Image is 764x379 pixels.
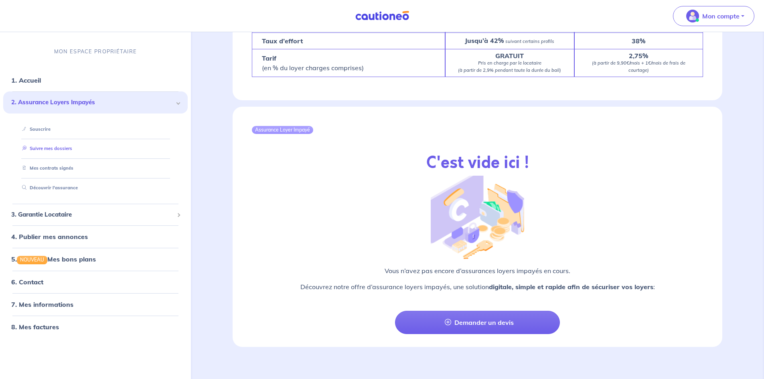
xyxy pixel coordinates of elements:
p: Découvrez notre offre d’assurance loyers impayés, une solution : [281,282,674,292]
a: Suivre mes dossiers [19,146,72,151]
div: Assurance Loyer Impayé [252,126,313,134]
div: Mes contrats signés [13,162,178,175]
div: 3. Garantie Locataire [3,207,188,222]
div: 1. Accueil [3,72,188,88]
a: 4. Publier mes annonces [11,233,88,241]
a: 5.NOUVEAUMes bons plans [11,255,96,263]
span: 3. Garantie Locataire [11,210,174,219]
p: (en % du loyer charges comprises) [262,53,364,73]
div: 7. Mes informations [3,296,188,312]
strong: Jusqu’à 42% [465,36,504,45]
a: Découvrir l'assurance [19,185,78,191]
img: illu_account_valid_menu.svg [686,10,699,22]
div: 5.NOUVEAUMes bons plans [3,251,188,267]
strong: 2,75% [629,52,648,60]
div: Suivre mes dossiers [13,142,178,155]
a: Mes contrats signés [19,165,73,171]
em: suivant certains profils [505,39,554,44]
p: Mon compte [702,11,740,21]
div: 6. Contact [3,274,188,290]
div: Souscrire [13,122,178,136]
img: illu_empty_gli.png [431,169,524,259]
div: 8. Mes factures [3,318,188,334]
strong: Tarif [262,54,276,62]
strong: 38% [632,37,645,45]
p: MON ESPACE PROPRIÉTAIRE [54,48,137,55]
div: 4. Publier mes annonces [3,229,188,245]
div: 2. Assurance Loyers Impayés [3,91,188,113]
a: Souscrire [19,126,51,132]
p: Vous n’avez pas encore d’assurances loyers impayés en cours. [281,266,674,276]
a: Demander un devis [395,311,560,334]
img: Cautioneo [352,11,412,21]
strong: digitale, simple et rapide afin de sécuriser vos loyers [489,283,653,291]
a: 7. Mes informations [11,300,73,308]
span: 2. Assurance Loyers Impayés [11,98,174,107]
div: Découvrir l'assurance [13,181,178,195]
a: 8. Mes factures [11,322,59,330]
strong: GRATUIT [495,52,524,60]
h2: C'est vide ici ! [426,153,529,172]
a: 6. Contact [11,278,43,286]
em: (à partir de 9,90€/mois + 1€/mois de frais de courtage) [592,60,685,73]
strong: Taux d’effort [262,37,303,45]
button: illu_account_valid_menu.svgMon compte [673,6,754,26]
em: Pris en charge par le locataire (à partir de 2,9% pendant toute la durée du bail) [458,60,561,73]
a: 1. Accueil [11,76,41,84]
